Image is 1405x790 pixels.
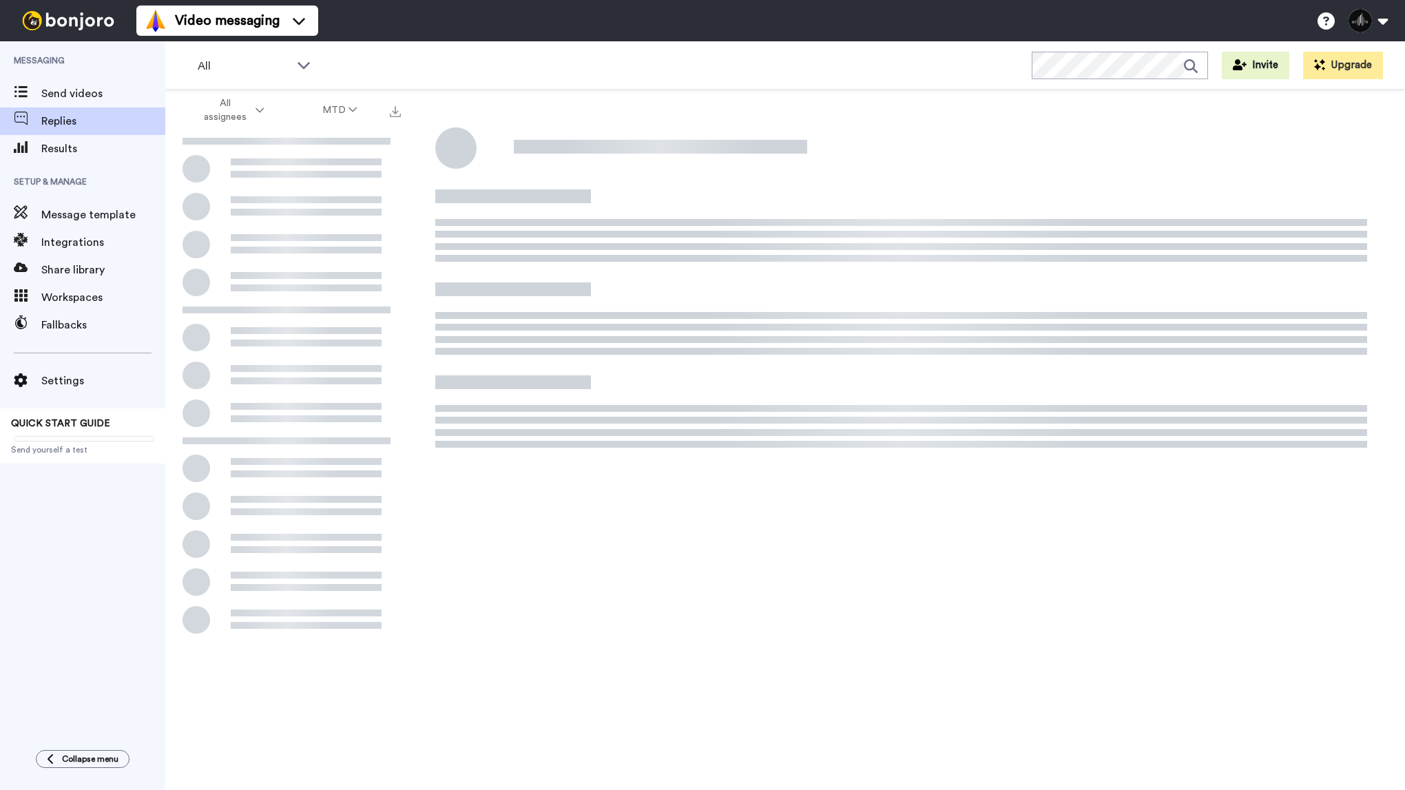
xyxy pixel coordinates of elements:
span: Replies [41,113,165,129]
button: Collapse menu [36,750,129,768]
span: Share library [41,262,165,278]
span: Workspaces [41,289,165,306]
span: Message template [41,207,165,223]
span: Send yourself a test [11,444,154,455]
button: MTD [293,98,386,123]
span: All assignees [197,96,253,124]
span: Fallbacks [41,317,165,333]
button: All assignees [168,91,293,129]
span: Integrations [41,234,165,251]
img: bj-logo-header-white.svg [17,11,120,30]
button: Export all results that match these filters now. [386,100,405,121]
button: Upgrade [1303,52,1383,79]
span: Settings [41,373,165,389]
span: All [198,58,290,74]
img: export.svg [390,106,401,117]
span: Send videos [41,85,165,102]
span: Video messaging [175,11,280,30]
span: Results [41,141,165,157]
span: Collapse menu [62,753,118,765]
img: vm-color.svg [145,10,167,32]
span: QUICK START GUIDE [11,419,110,428]
button: Invite [1222,52,1289,79]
